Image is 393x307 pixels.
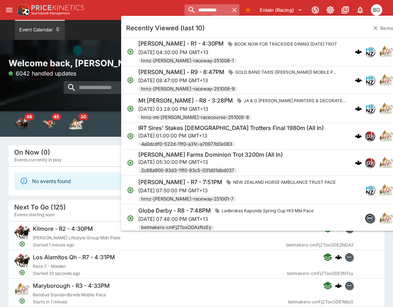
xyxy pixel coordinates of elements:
img: betmakers.png [345,282,353,290]
div: cerberus [335,282,342,289]
span: Started 1 minute ago [33,241,286,249]
img: horse_racing [15,117,29,131]
img: logo-cerberus.svg [355,77,362,84]
img: PriceKinetics Logo [16,3,30,17]
button: Connected to PK [309,4,322,16]
img: hrnz.png [365,104,374,113]
div: No events found [32,175,71,188]
span: hrnz-[PERSON_NAME]-raceway-251008-9 [138,86,238,93]
span: 45 [51,113,61,120]
div: betmakers [345,253,353,261]
img: betmakers.png [345,253,353,261]
button: Bookmarks [242,4,254,16]
p: [DATE] 07:48:00 PM GMT+13 [138,215,316,223]
img: logo-cerberus.svg [355,132,362,140]
div: cerberus [355,48,362,56]
img: hrnz.png [365,76,374,85]
div: cerberus [355,159,362,166]
span: Events currently in play [14,156,62,163]
button: Select Tenant [256,4,307,16]
svg: Open [127,105,134,112]
img: hrnz.png [365,47,374,57]
span: betmakers-cmFjZToxODE2NDA2 [286,241,353,249]
span: betmakers-cmFjZToxODE3NTcy [287,270,353,277]
h6: [PERSON_NAME] - R7 - 7:51PM [138,178,222,186]
span: JA & G [PERSON_NAME] PAINTERS & DECORATERS HCP PACE [241,97,349,104]
span: hrnz-mt-[PERSON_NAME]-racecourse-251005-8 [138,114,252,121]
h6: [PERSON_NAME] - R1 - 4:30PM [138,40,224,48]
h6: Maryborough - R3 - 4:33PM [33,282,110,290]
div: hrnz [365,185,375,195]
img: Sportsbook Management [31,12,70,15]
div: Greyhound Racing [42,117,56,131]
img: logo-cerberus.svg [355,105,362,112]
img: PriceKinetics [31,5,84,10]
p: [DATE] 08:47:00 PM GMT+13 [138,77,341,84]
h6: Mt [PERSON_NAME] - R8 - 3:28PM [138,97,233,104]
img: pricekinetics.png [365,158,374,167]
span: 48 [24,113,34,120]
h2: Welcome back, [PERSON_NAME] [9,58,384,69]
p: [DATE] 07:50:00 PM GMT+13 [138,187,338,194]
h5: Recently Viewed (last 10) [126,24,205,32]
div: betmakers [365,214,375,224]
svg: Open [127,187,134,194]
svg: Open [127,48,134,56]
p: [DATE] 03:28:00 PM GMT+13 [138,105,349,113]
svg: Open [127,132,134,140]
div: pricekinetics [365,158,375,168]
button: open drawer [3,4,16,16]
span: betmakers-cmFjZToxODE1Mjc0 [288,298,353,306]
h5: Next To Go (125) [14,203,66,211]
svg: Open [19,269,25,276]
p: [DATE] 01:00:00 PM GMT+13 [138,132,324,139]
span: GOLD BAND TAXIS ([PERSON_NAME]) MOBILE PACE [232,69,341,76]
img: logo-cerberus.svg [355,48,362,56]
button: Ben Grimstone [369,2,384,18]
h6: [PERSON_NAME] Farms Dominion Trot 3200m (All In) [138,151,283,158]
h6: IRT Sires' Stakes [DEMOGRAPHIC_DATA] Trotters Final 1980m (All In) [138,124,324,132]
div: Horse Racing [15,117,29,131]
div: Event type filters [9,111,90,137]
span: NEW ZEALAND HORSE AMBULANCE TRUST PACE [230,179,338,186]
input: search [63,81,320,94]
input: search [185,4,229,16]
div: cerberus [355,105,362,112]
h6: Kilmore - R2 - 4:30PM [33,225,93,233]
img: horse_racing.png [14,224,30,240]
div: pricekinetics [365,131,375,141]
span: 2c68a900-83d3-11f0-83c5-031d01dbd037 [138,167,237,175]
span: 4a0dcdf0-522d-11f0-a31c-a70977d0e083 [138,141,235,148]
div: Harness Racing [69,117,83,131]
div: cerberus [355,132,362,140]
span: Race 7 - Maiden [33,264,66,269]
img: pricekinetics.png [365,131,374,141]
h6: Globe Derby - R8 - 7:48PM [138,207,211,214]
p: 6042 handled updates [9,69,76,78]
img: hrnz.png [365,186,374,195]
h6: Los Alamitos Qh - R7 - 4:31PM [33,254,115,261]
div: cerberus [355,77,362,84]
img: logo-cerberus.svg [335,254,342,261]
span: [PERSON_NAME] Lifestyle Group Mdn Plate [33,235,120,240]
img: logo-cerberus.svg [335,282,342,289]
img: harness_racing.png [14,281,30,297]
span: Starts in 1 minute [33,298,288,306]
span: Events starting soon [14,211,55,218]
svg: Open [127,159,134,166]
span: hrnz-[PERSON_NAME]-raceway-251008-1 [138,57,237,64]
svg: Open [19,298,25,304]
img: harness_racing [69,117,83,131]
svg: Open [127,215,134,222]
span: 30 [78,113,88,120]
span: betmakers-cmFjZToxODAzNzEy [138,224,214,231]
p: [DATE] 05:30:00 PM GMT+13 [138,158,283,166]
button: Notifications [354,4,367,16]
img: betmakers.png [365,214,374,223]
h5: On Now (0) [14,148,50,156]
img: logo-cerberus.svg [355,159,362,166]
div: cerberus [335,254,342,261]
div: Ben Grimstone [371,4,382,16]
div: betmakers [345,281,353,290]
button: Event Calendar [15,20,65,40]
